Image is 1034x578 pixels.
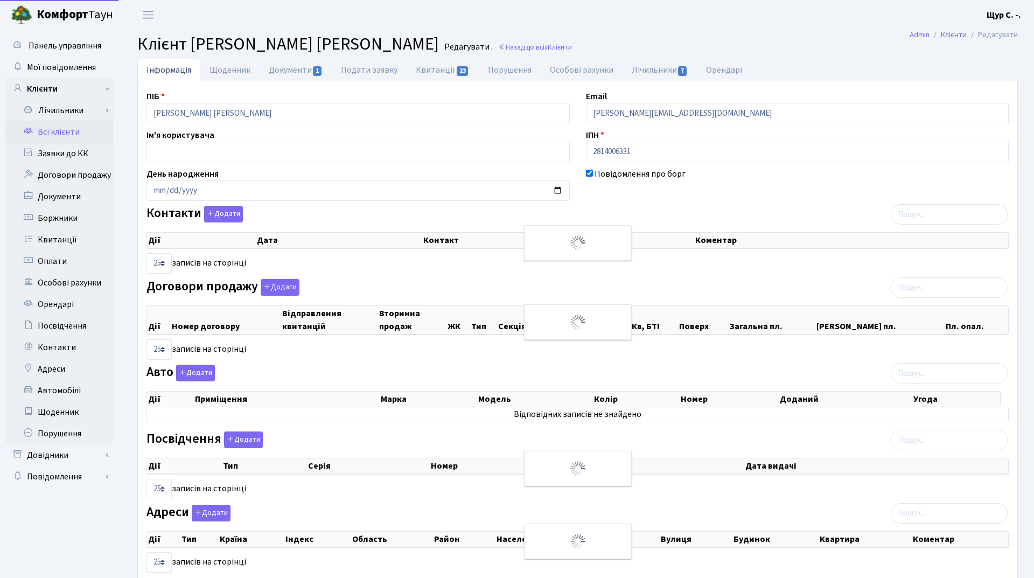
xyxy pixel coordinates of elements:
[147,458,222,473] th: Дії
[569,234,586,252] img: Обробка...
[5,164,113,186] a: Договори продажу
[189,503,230,521] a: Додати
[779,392,913,407] th: Доданий
[5,294,113,315] a: Орендарі
[351,532,434,547] th: Область
[176,365,215,381] button: Авто
[146,279,299,296] label: Договори продажу
[595,168,686,180] label: Повідомлення про борг
[548,42,572,52] span: Клієнти
[430,458,574,473] th: Номер
[574,458,744,473] th: Видано
[5,423,113,444] a: Порушення
[378,306,446,334] th: Вторинна продаж
[5,121,113,143] a: Всі клієнти
[541,59,623,81] a: Особові рахунки
[284,532,351,547] th: Індекс
[891,204,1008,225] input: Пошук...
[442,42,493,52] small: Редагувати .
[732,532,818,547] th: Будинок
[380,392,477,407] th: Марка
[678,66,687,76] span: 7
[631,306,678,334] th: Кв, БТІ
[147,532,180,547] th: Дії
[891,363,1008,384] input: Пошук...
[146,90,165,103] label: ПІБ
[815,306,945,334] th: [PERSON_NAME] пл.
[5,57,113,78] a: Мої повідомлення
[987,9,1021,21] b: Щур С. -.
[307,458,430,473] th: Серія
[137,32,439,57] span: Клієнт [PERSON_NAME] [PERSON_NAME]
[194,392,380,407] th: Приміщення
[446,306,470,334] th: ЖК
[332,59,407,81] a: Подати заявку
[204,206,243,222] button: Контакти
[146,253,246,274] label: записів на сторінці
[147,392,194,407] th: Дії
[146,552,246,573] label: записів на сторінці
[680,392,779,407] th: Номер
[729,306,815,334] th: Загальна пл.
[201,204,243,223] a: Додати
[313,66,322,76] span: 1
[987,9,1021,22] a: Щур С. -.
[37,6,88,23] b: Комфорт
[192,505,230,521] button: Адреси
[261,279,299,296] button: Договори продажу
[258,277,299,296] a: Додати
[586,90,607,103] label: Email
[5,186,113,207] a: Документи
[135,6,162,24] button: Переключити навігацію
[697,59,751,81] a: Орендарі
[891,503,1008,524] input: Пошук...
[477,392,592,407] th: Модель
[660,532,732,547] th: Вулиця
[569,460,586,477] img: Обробка...
[497,306,544,334] th: Секція
[5,78,113,100] a: Клієнти
[5,315,113,337] a: Посвідчення
[146,339,172,360] select: записів на сторінці
[910,29,930,40] a: Admin
[260,59,332,81] a: Документи
[12,100,113,121] a: Лічильники
[200,59,260,81] a: Щоденник
[281,306,378,334] th: Відправлення квитанцій
[224,431,263,448] button: Посвідчення
[744,458,1008,473] th: Дата видачі
[912,532,1008,547] th: Коментар
[5,444,113,466] a: Довідники
[5,272,113,294] a: Особові рахунки
[819,532,912,547] th: Квартира
[586,129,604,142] label: ІПН
[147,306,171,334] th: Дії
[5,380,113,401] a: Автомобілі
[945,306,1008,334] th: Пл. опал.
[912,392,1000,407] th: Угода
[891,430,1008,450] input: Пошук...
[146,253,172,274] select: записів на сторінці
[569,533,586,550] img: Обробка...
[146,206,243,222] label: Контакти
[146,431,263,448] label: Посвідчення
[5,466,113,488] a: Повідомлення
[891,277,1008,298] input: Пошук...
[146,552,172,573] select: записів на сторінці
[146,339,246,360] label: записів на сторінці
[221,430,263,449] a: Додати
[146,365,215,381] label: Авто
[457,66,469,76] span: 23
[256,233,423,248] th: Дата
[222,458,307,473] th: Тип
[5,229,113,250] a: Квитанції
[29,40,101,52] span: Панель управління
[173,363,215,382] a: Додати
[967,29,1018,41] li: Редагувати
[893,24,1034,46] nav: breadcrumb
[5,143,113,164] a: Заявки до КК
[147,407,1008,422] td: Відповідних записів не знайдено
[146,129,214,142] label: Ім'я користувача
[27,61,96,73] span: Мої повідомлення
[146,168,219,180] label: День народження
